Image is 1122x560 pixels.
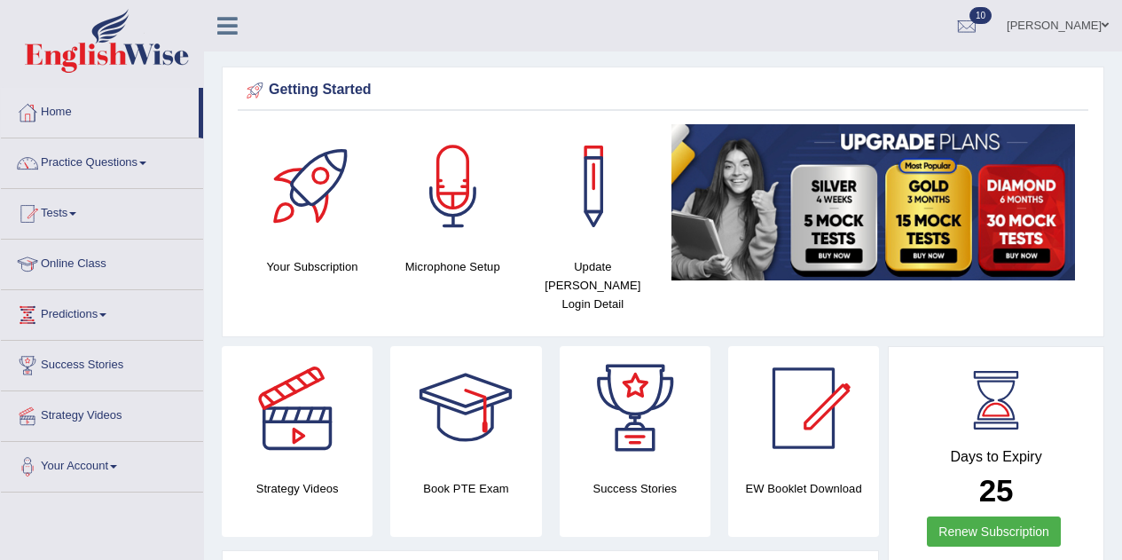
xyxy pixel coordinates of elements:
[1,341,203,385] a: Success Stories
[531,257,654,313] h4: Update [PERSON_NAME] Login Detail
[1,240,203,284] a: Online Class
[1,391,203,436] a: Strategy Videos
[969,7,992,24] span: 10
[222,479,373,498] h4: Strategy Videos
[671,124,1075,280] img: small5.jpg
[1,189,203,233] a: Tests
[1,442,203,486] a: Your Account
[1,138,203,183] a: Practice Questions
[242,77,1084,104] div: Getting Started
[1,290,203,335] a: Predictions
[728,479,879,498] h4: EW Booklet Download
[908,449,1084,465] h4: Days to Expiry
[251,257,373,276] h4: Your Subscription
[927,517,1061,547] a: Renew Subscription
[979,473,1014,508] b: 25
[560,479,710,498] h4: Success Stories
[1,88,199,132] a: Home
[390,479,541,498] h4: Book PTE Exam
[391,257,514,276] h4: Microphone Setup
